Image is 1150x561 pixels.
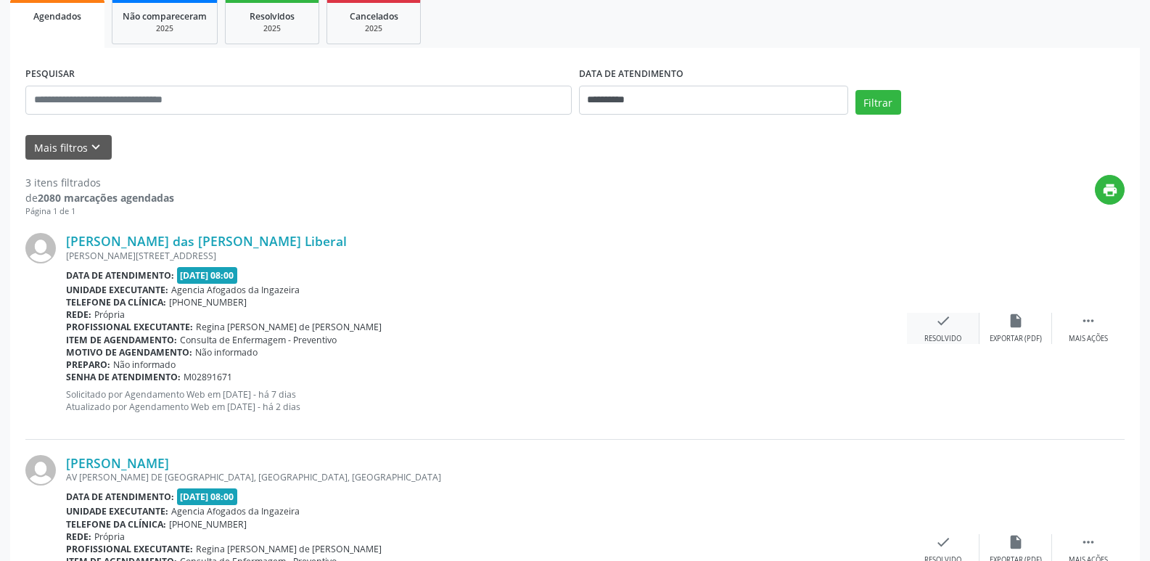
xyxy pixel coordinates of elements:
[66,543,193,555] b: Profissional executante:
[66,491,174,503] b: Data de atendimento:
[88,139,104,155] i: keyboard_arrow_down
[66,308,91,321] b: Rede:
[66,346,192,359] b: Motivo de agendamento:
[66,296,166,308] b: Telefone da clínica:
[38,191,174,205] strong: 2080 marcações agendadas
[66,269,174,282] b: Data de atendimento:
[25,190,174,205] div: de
[196,543,382,555] span: Regina [PERSON_NAME] de [PERSON_NAME]
[123,10,207,22] span: Não compareceram
[337,23,410,34] div: 2025
[195,346,258,359] span: Não informado
[25,135,112,160] button: Mais filtroskeyboard_arrow_down
[66,471,907,483] div: AV [PERSON_NAME] DE [GEOGRAPHIC_DATA], [GEOGRAPHIC_DATA], [GEOGRAPHIC_DATA]
[66,531,91,543] b: Rede:
[236,23,308,34] div: 2025
[66,250,907,262] div: [PERSON_NAME][STREET_ADDRESS]
[1080,313,1096,329] i: 
[855,90,901,115] button: Filtrar
[935,313,951,329] i: check
[66,388,907,413] p: Solicitado por Agendamento Web em [DATE] - há 7 dias Atualizado por Agendamento Web em [DATE] - h...
[33,10,81,22] span: Agendados
[66,233,347,249] a: [PERSON_NAME] das [PERSON_NAME] Liberal
[25,455,56,486] img: img
[169,518,247,531] span: [PHONE_NUMBER]
[177,267,238,284] span: [DATE] 08:00
[94,531,125,543] span: Própria
[1008,313,1024,329] i: insert_drive_file
[169,296,247,308] span: [PHONE_NUMBER]
[1008,534,1024,550] i: insert_drive_file
[66,334,177,346] b: Item de agendamento:
[113,359,176,371] span: Não informado
[123,23,207,34] div: 2025
[1080,534,1096,550] i: 
[66,321,193,333] b: Profissional executante:
[177,488,238,505] span: [DATE] 08:00
[350,10,398,22] span: Cancelados
[1069,334,1108,344] div: Mais ações
[66,505,168,517] b: Unidade executante:
[66,359,110,371] b: Preparo:
[25,205,174,218] div: Página 1 de 1
[250,10,295,22] span: Resolvidos
[579,63,683,86] label: DATA DE ATENDIMENTO
[66,518,166,531] b: Telefone da clínica:
[25,63,75,86] label: PESQUISAR
[935,534,951,550] i: check
[924,334,961,344] div: Resolvido
[184,371,232,383] span: M02891671
[1102,182,1118,198] i: print
[171,284,300,296] span: Agencia Afogados da Ingazeira
[66,284,168,296] b: Unidade executante:
[196,321,382,333] span: Regina [PERSON_NAME] de [PERSON_NAME]
[94,308,125,321] span: Própria
[171,505,300,517] span: Agencia Afogados da Ingazeira
[25,175,174,190] div: 3 itens filtrados
[66,371,181,383] b: Senha de atendimento:
[25,233,56,263] img: img
[990,334,1042,344] div: Exportar (PDF)
[1095,175,1125,205] button: print
[66,455,169,471] a: [PERSON_NAME]
[180,334,337,346] span: Consulta de Enfermagem - Preventivo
